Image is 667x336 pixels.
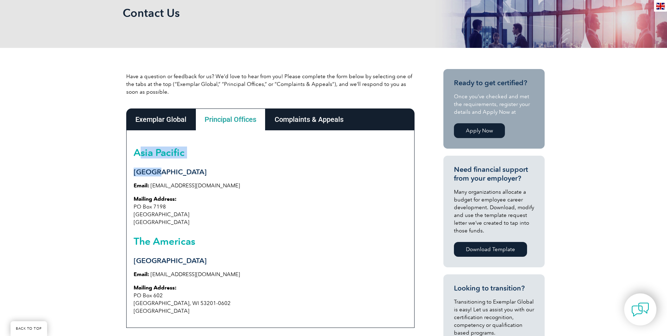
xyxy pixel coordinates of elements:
[150,271,240,278] a: [EMAIL_ADDRESS][DOMAIN_NAME]
[123,6,393,20] h1: Contact Us
[11,321,47,336] a: BACK TO TOP
[134,182,149,189] strong: Email:
[656,3,665,10] img: en
[454,79,534,87] h3: Ready to get certified?
[134,236,407,247] h2: The Americas
[134,168,407,176] h3: [GEOGRAPHIC_DATA]
[134,195,407,226] p: PO Box 7198 [GEOGRAPHIC_DATA] [GEOGRAPHIC_DATA]
[454,93,534,116] p: Once you’ve checked and met the requirements, register your details and Apply Now at
[631,301,649,318] img: contact-chat.png
[454,242,527,257] a: Download Template
[134,256,407,265] h3: [GEOGRAPHIC_DATA]
[134,196,177,202] strong: Mailing Address:
[134,285,177,291] strong: Mailing Address:
[454,123,505,138] a: Apply Now
[265,108,353,130] div: Complaints & Appeals
[134,147,407,158] h2: Asia Pacific
[195,108,265,130] div: Principal Offices
[454,165,534,183] h3: Need financial support from your employer?
[454,284,534,293] h3: Looking to transition?
[134,271,149,278] strong: Email:
[150,182,240,189] a: [EMAIL_ADDRESS][DOMAIN_NAME]
[134,284,407,315] p: PO Box 602 [GEOGRAPHIC_DATA], WI 53201-0602 [GEOGRAPHIC_DATA]
[454,188,534,235] p: Many organizations allocate a budget for employee career development. Download, modify and use th...
[126,108,195,130] div: Exemplar Global
[126,73,415,96] p: Have a question or feedback for us? We’d love to hear from you! Please complete the form below by...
